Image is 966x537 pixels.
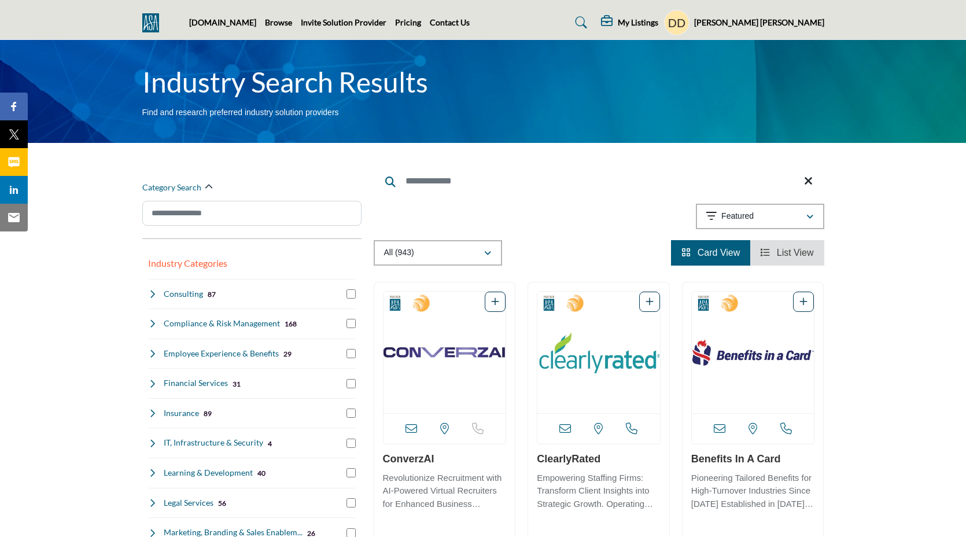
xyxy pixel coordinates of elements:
p: Featured [721,211,754,222]
img: ClearlyRated [537,292,660,413]
img: 2025 Staffing World Exhibitors Badge Icon [721,295,738,312]
h4: Consulting: Strategic advisory services to help staffing firms optimize operations and grow their... [164,288,203,300]
img: Corporate Partners Badge Icon [695,295,712,312]
input: Select Compliance & Risk Management checkbox [346,319,356,328]
img: Benefits in a Card [692,292,814,413]
input: Select Financial Services checkbox [346,379,356,388]
p: Empowering Staffing Firms: Transform Client Insights into Strategic Growth. Operating within the ... [537,472,661,511]
b: 29 [283,350,292,358]
h4: Employee Experience & Benefits: Solutions for enhancing workplace culture, employee satisfaction,... [164,348,279,359]
h3: ClearlyRated [537,453,661,466]
a: Add To List [799,297,808,307]
p: Pioneering Tailored Benefits for High-Turnover Industries Since [DATE] Established in [DATE], thi... [691,472,815,511]
input: Search Keyword [374,167,824,195]
p: Find and research preferred industry solution providers [142,107,339,119]
a: Add To List [491,297,499,307]
img: Corporate Partners Badge Icon [540,295,558,312]
div: 89 Results For Insurance [204,408,212,418]
input: Select Insurance checkbox [346,409,356,418]
input: Select IT, Infrastructure & Security checkbox [346,439,356,448]
h4: IT, Infrastructure & Security: Technology infrastructure, cybersecurity, and IT support services ... [164,437,263,448]
input: Select Consulting checkbox [346,289,356,299]
b: 4 [268,440,272,448]
button: Featured [696,204,824,229]
h2: Category Search [142,182,201,193]
a: Empowering Staffing Firms: Transform Client Insights into Strategic Growth. Operating within the ... [537,469,661,511]
a: Browse [265,17,292,27]
h4: Legal Services: Employment law expertise and legal counsel focused on staffing industry regulations. [164,497,213,509]
a: Search [564,13,595,32]
h4: Insurance: Specialized insurance coverage including professional liability and workers' compensat... [164,407,199,419]
button: Show hide supplier dropdown [664,10,690,35]
div: My Listings [601,16,658,30]
b: 31 [233,380,241,388]
h4: Financial Services: Banking, accounting, and financial planning services tailored for staffing co... [164,377,228,389]
a: Revolutionize Recruitment with AI-Powered Virtual Recruiters for Enhanced Business Success. The c... [383,469,507,511]
div: 29 Results For Employee Experience & Benefits [283,348,292,359]
button: All (943) [374,240,502,266]
div: 87 Results For Consulting [208,289,216,299]
a: Invite Solution Provider [301,17,386,27]
a: ConverzAI [383,453,434,465]
a: View Card [681,248,740,258]
div: 40 Results For Learning & Development [257,468,266,478]
h1: Industry Search Results [142,64,428,100]
a: Pioneering Tailored Benefits for High-Turnover Industries Since [DATE] Established in [DATE], thi... [691,469,815,511]
img: ConverzAI [384,292,506,413]
span: List View [777,248,814,258]
a: Open Listing in new tab [537,292,660,413]
li: List View [750,240,824,266]
a: Contact Us [430,17,470,27]
button: Industry Categories [148,256,227,270]
p: All (943) [384,247,414,259]
div: 4 Results For IT, Infrastructure & Security [268,438,272,448]
img: Site Logo [142,13,165,32]
a: Open Listing in new tab [692,292,814,413]
input: Select Legal Services checkbox [346,498,356,507]
a: Open Listing in new tab [384,292,506,413]
div: 56 Results For Legal Services [218,498,226,508]
li: Card View [671,240,750,266]
input: Select Learning & Development checkbox [346,468,356,477]
div: 31 Results For Financial Services [233,378,241,389]
b: 56 [218,499,226,507]
h3: ConverzAI [383,453,507,466]
div: 168 Results For Compliance & Risk Management [285,318,297,329]
h3: Benefits in a Card [691,453,815,466]
a: ClearlyRated [537,453,600,465]
b: 40 [257,469,266,477]
h4: Compliance & Risk Management: Services to ensure staffing companies meet regulatory requirements ... [164,318,280,329]
a: View List [761,248,813,258]
h5: My Listings [618,17,658,28]
h5: [PERSON_NAME] [PERSON_NAME] [694,17,824,28]
b: 89 [204,410,212,418]
img: 2025 Staffing World Exhibitors Badge Icon [412,295,430,312]
a: Benefits in a Card [691,453,781,465]
img: 2025 Staffing World Exhibitors Badge Icon [566,295,584,312]
img: Corporate Partners Badge Icon [386,295,404,312]
b: 87 [208,290,216,299]
span: Card View [698,248,740,258]
h4: Learning & Development: Training programs and educational resources to enhance staffing professio... [164,467,253,479]
input: Search Category [142,201,362,226]
a: Pricing [395,17,421,27]
a: Add To List [646,297,654,307]
p: Revolutionize Recruitment with AI-Powered Virtual Recruiters for Enhanced Business Success. The c... [383,472,507,511]
input: Select Employee Experience & Benefits checkbox [346,349,356,358]
a: [DOMAIN_NAME] [189,17,256,27]
b: 168 [285,320,297,328]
